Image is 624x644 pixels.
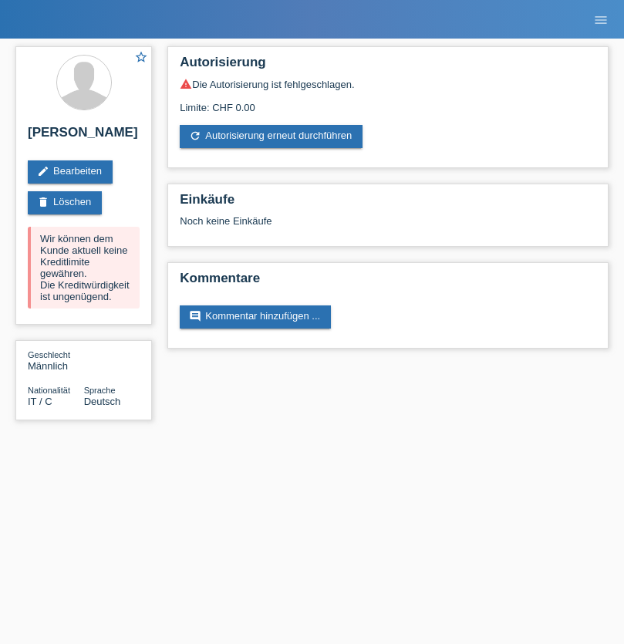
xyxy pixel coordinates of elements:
i: edit [37,165,49,177]
span: Deutsch [84,396,121,407]
h2: Einkäufe [180,192,596,215]
a: refreshAutorisierung erneut durchführen [180,125,363,148]
div: Limite: CHF 0.00 [180,90,596,113]
h2: [PERSON_NAME] [28,125,140,148]
i: warning [180,78,192,90]
div: Wir können dem Kunde aktuell keine Kreditlimite gewähren. Die Kreditwürdigkeit ist ungenügend. [28,227,140,309]
span: Nationalität [28,386,70,395]
a: deleteLöschen [28,191,102,214]
div: Noch keine Einkäufe [180,215,596,238]
div: Männlich [28,349,84,372]
span: Geschlecht [28,350,70,359]
a: commentKommentar hinzufügen ... [180,305,331,329]
i: star_border [134,50,148,64]
i: comment [189,310,201,322]
a: editBearbeiten [28,160,113,184]
a: menu [585,15,616,24]
i: delete [37,196,49,208]
h2: Autorisierung [180,55,596,78]
h2: Kommentare [180,271,596,294]
i: menu [593,12,609,28]
div: Die Autorisierung ist fehlgeschlagen. [180,78,596,90]
span: Sprache [84,386,116,395]
span: Italien / C / 09.06.2021 [28,396,52,407]
a: star_border [134,50,148,66]
i: refresh [189,130,201,142]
